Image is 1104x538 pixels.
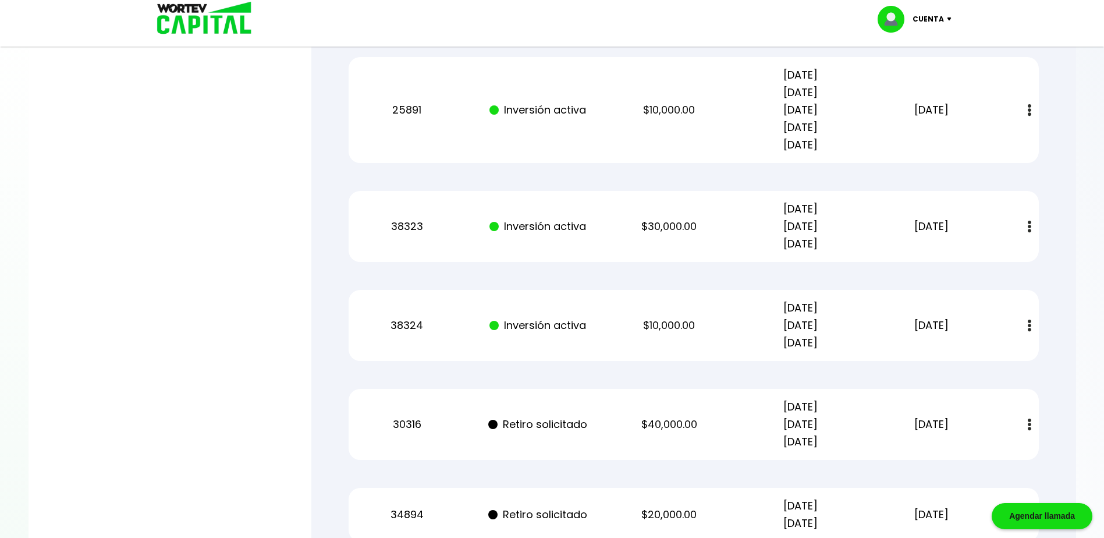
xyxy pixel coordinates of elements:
[876,218,987,235] p: [DATE]
[352,101,462,119] p: 25891
[614,506,725,523] p: $20,000.00
[745,299,855,352] p: [DATE] [DATE] [DATE]
[745,200,855,253] p: [DATE] [DATE] [DATE]
[352,218,462,235] p: 38323
[876,506,987,523] p: [DATE]
[876,317,987,334] p: [DATE]
[992,503,1092,529] div: Agendar llamada
[483,506,594,523] p: Retiro solicitado
[913,10,944,28] p: Cuenta
[483,101,594,119] p: Inversión activa
[878,6,913,33] img: profile-image
[745,497,855,532] p: [DATE] [DATE]
[614,416,725,433] p: $40,000.00
[944,17,960,21] img: icon-down
[876,101,987,119] p: [DATE]
[352,506,462,523] p: 34894
[745,398,855,451] p: [DATE] [DATE] [DATE]
[352,416,462,433] p: 30316
[745,66,855,154] p: [DATE] [DATE] [DATE] [DATE] [DATE]
[483,416,594,433] p: Retiro solicitado
[614,101,725,119] p: $10,000.00
[614,317,725,334] p: $10,000.00
[614,218,725,235] p: $30,000.00
[483,317,594,334] p: Inversión activa
[483,218,594,235] p: Inversión activa
[876,416,987,433] p: [DATE]
[352,317,462,334] p: 38324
